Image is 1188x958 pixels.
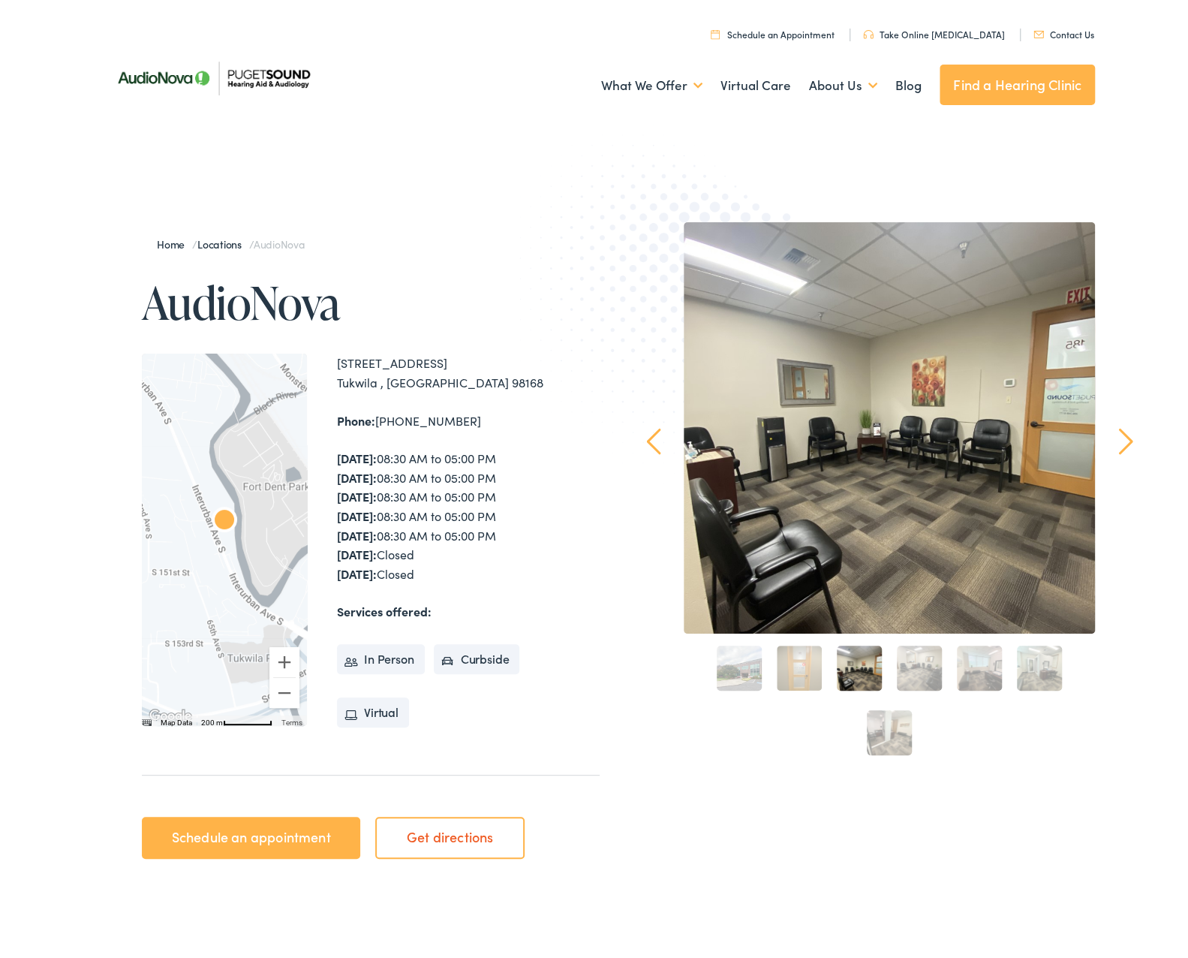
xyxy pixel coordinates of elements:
a: 3 [837,641,882,686]
strong: Services offered: [337,598,432,615]
a: About Us [809,53,877,109]
a: 2 [777,641,822,686]
a: Open this area in Google Maps (opens a new window) [146,702,195,722]
button: Keyboard shortcuts [141,713,152,724]
button: Zoom out [269,673,299,703]
div: 08:30 AM to 05:00 PM 08:30 AM to 05:00 PM 08:30 AM to 05:00 PM 08:30 AM to 05:00 PM 08:30 AM to 0... [337,444,600,579]
li: Curbside [434,640,520,670]
a: Contact Us [1033,23,1094,36]
a: Terms (opens in new tab) [281,714,302,722]
a: Get directions [375,812,525,854]
button: Zoom in [269,643,299,673]
a: 7 [867,706,912,751]
a: Locations [197,232,249,247]
a: Virtual Care [720,53,791,109]
div: [STREET_ADDRESS] Tukwila , [GEOGRAPHIC_DATA] 98168 [337,349,600,387]
a: Schedule an appointment [142,812,360,854]
img: utility icon [711,25,720,35]
h1: AudioNova [142,273,600,323]
a: 1 [717,641,762,686]
span: / / [157,232,305,247]
a: What We Offer [601,53,702,109]
strong: [DATE]: [337,445,377,462]
a: Prev [647,423,661,450]
a: Home [157,232,192,247]
button: Map Data [161,713,192,724]
a: Blog [895,53,922,109]
strong: [DATE]: [337,523,377,539]
img: utility icon [1033,26,1044,34]
li: Virtual [337,693,409,723]
span: 200 m [201,714,223,722]
li: In Person [337,640,425,670]
a: 6 [1017,641,1062,686]
strong: [DATE]: [337,465,377,481]
a: 4 [897,641,942,686]
img: Google [146,702,195,722]
a: Find a Hearing Clinic [940,60,1095,101]
strong: Phone: [337,408,375,424]
a: Take Online [MEDICAL_DATA] [863,23,1005,36]
strong: [DATE]: [337,541,377,558]
strong: [DATE]: [337,503,377,520]
div: AudioNova [206,499,242,535]
a: Schedule an Appointment [711,23,835,36]
strong: [DATE]: [337,561,377,577]
img: utility icon [863,26,874,35]
button: Map Scale: 200 m per 62 pixels [197,711,277,722]
a: Next [1119,423,1133,450]
strong: [DATE]: [337,484,377,500]
a: 5 [957,641,1002,686]
div: [PHONE_NUMBER] [337,407,600,426]
span: AudioNova [254,232,305,247]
